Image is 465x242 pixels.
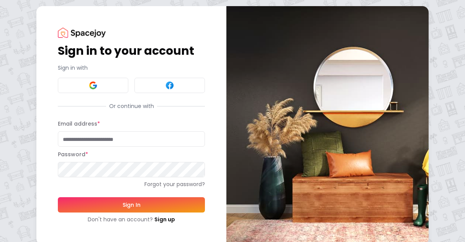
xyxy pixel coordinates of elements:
[58,44,205,58] h1: Sign in to your account
[165,81,174,90] img: Facebook signin
[58,120,100,128] label: Email address
[58,180,205,188] a: Forgot your password?
[58,64,205,72] p: Sign in with
[88,81,98,90] img: Google signin
[106,102,157,110] span: Or continue with
[58,197,205,213] button: Sign In
[58,150,88,158] label: Password
[58,216,205,223] div: Don't have an account?
[154,216,175,223] a: Sign up
[58,28,106,38] img: Spacejoy Logo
